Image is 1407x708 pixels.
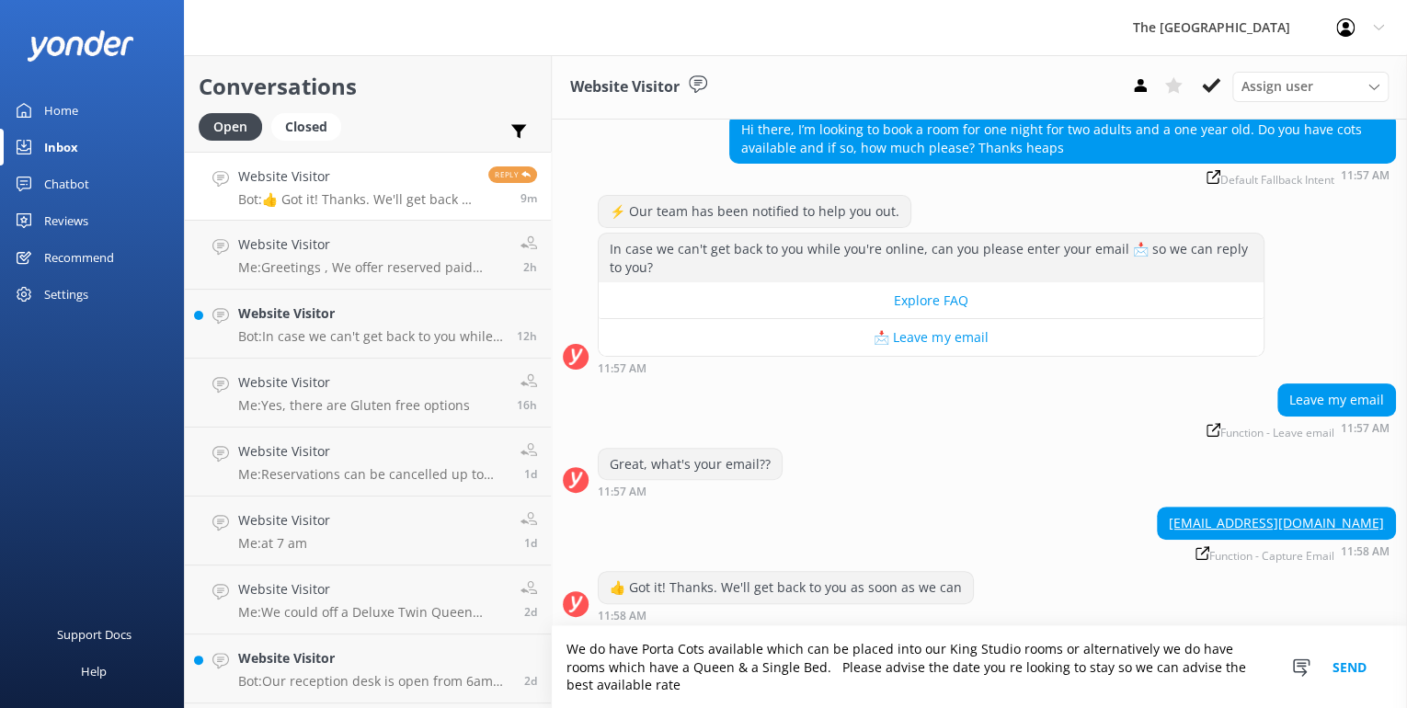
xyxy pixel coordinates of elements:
a: Website VisitorMe:at 7 am1d [185,497,551,565]
div: ⚡ Our team has been notified to help you out. [599,196,910,227]
h4: Website Visitor [238,648,510,668]
strong: 11:57 AM [598,363,646,374]
div: Chatbot [44,166,89,202]
button: Send [1315,626,1384,708]
h3: Website Visitor [570,75,680,99]
span: Function - Capture Email [1195,546,1334,562]
div: 11:57am 11-Aug-2025 (UTC +12:00) Pacific/Auckland [598,485,783,497]
div: Inbox [44,129,78,166]
button: 📩 Leave my email [599,319,1264,356]
span: Assign user [1241,76,1313,97]
div: Support Docs [57,616,132,653]
h4: Website Visitor [238,579,507,600]
div: 11:58am 11-Aug-2025 (UTC +12:00) Pacific/Auckland [598,609,974,622]
h4: Website Visitor [238,372,470,393]
div: Reviews [44,202,88,239]
div: Help [81,653,107,690]
p: Bot: Our reception desk is open from 6am until 11.30pm daily. After hours we have a night [PERSON... [238,673,510,690]
strong: 11:57 AM [1341,423,1390,439]
div: 11:57am 11-Aug-2025 (UTC +12:00) Pacific/Auckland [598,361,1264,374]
a: [EMAIL_ADDRESS][DOMAIN_NAME] [1169,514,1384,531]
div: In case we can't get back to you while you're online, can you please enter your email 📩 so we can... [599,234,1264,282]
h4: Website Visitor [238,234,507,255]
strong: 11:57 AM [1341,170,1390,186]
h4: Website Visitor [238,303,503,324]
span: 06:33pm 08-Aug-2025 (UTC +12:00) Pacific/Auckland [524,673,537,689]
span: Reply [488,166,537,183]
button: Explore FAQ [599,282,1264,319]
p: Bot: 👍 Got it! Thanks. We'll get back to you as soon as we can [238,191,475,208]
span: Function - Leave email [1207,423,1334,439]
h2: Conversations [199,69,537,104]
span: 11:23pm 10-Aug-2025 (UTC +12:00) Pacific/Auckland [517,328,537,344]
div: Recommend [44,239,114,276]
div: Settings [44,276,88,313]
a: Closed [271,116,350,136]
div: 11:57am 11-Aug-2025 (UTC +12:00) Pacific/Auckland [1200,421,1396,439]
a: Website VisitorMe:Reservations can be cancelled up to 2pm the day prior to arrival.1d [185,428,551,497]
a: Website VisitorBot:In case we can't get back to you while you're online, can you please enter you... [185,290,551,359]
p: Me: Greetings , We offer reserved paid parking & limited paid EV charging stations at $30/day. In... [238,259,507,276]
img: yonder-white-logo.png [28,30,133,61]
span: 10:03am 11-Aug-2025 (UTC +12:00) Pacific/Auckland [523,259,537,275]
p: Bot: In case we can't get back to you while you're online, can you please enter your email 📩 so w... [238,328,503,345]
span: Default Fallback Intent [1207,170,1334,186]
div: Assign User [1232,72,1389,101]
h4: Website Visitor [238,510,330,531]
div: Hi there, I’m looking to book a room for one night for two adults and a one year old. Do you have... [730,114,1395,163]
div: 11:57am 11-Aug-2025 (UTC +12:00) Pacific/Auckland [729,168,1396,186]
span: 07:59pm 10-Aug-2025 (UTC +12:00) Pacific/Auckland [517,397,537,413]
a: Website VisitorBot:👍 Got it! Thanks. We'll get back to you as soon as we canReply9m [185,152,551,221]
p: Me: Yes, there are Gluten free options [238,397,470,414]
h4: Website Visitor [238,441,507,462]
a: Website VisitorMe:We could off a Deluxe Twin Queen Studio Room. Should you wish to book please ei... [185,565,551,634]
a: Website VisitorBot:Our reception desk is open from 6am until 11.30pm daily. After hours we have a... [185,634,551,703]
div: Leave my email [1278,384,1395,416]
a: Website VisitorMe:Yes, there are Gluten free options16h [185,359,551,428]
div: Great, what's your email?? [599,449,782,480]
strong: 11:58 AM [1341,546,1390,562]
div: 11:58am 11-Aug-2025 (UTC +12:00) Pacific/Auckland [1157,544,1396,562]
strong: 11:58 AM [598,611,646,622]
span: 11:54am 10-Aug-2025 (UTC +12:00) Pacific/Auckland [524,466,537,482]
p: Me: Reservations can be cancelled up to 2pm the day prior to arrival. [238,466,507,483]
h4: Website Visitor [238,166,475,187]
a: Open [199,116,271,136]
p: Me: at 7 am [238,535,330,552]
div: Closed [271,113,341,141]
div: 👍 Got it! Thanks. We'll get back to you as soon as we can [599,572,973,603]
p: Me: We could off a Deluxe Twin Queen Studio Room. Should you wish to book please either visit our... [238,604,507,621]
div: Open [199,113,262,141]
a: Website VisitorMe:Greetings , We offer reserved paid parking & limited paid EV charging stations ... [185,221,551,290]
span: 11:55am 09-Aug-2025 (UTC +12:00) Pacific/Auckland [524,604,537,620]
strong: 11:57 AM [598,486,646,497]
span: 05:59am 10-Aug-2025 (UTC +12:00) Pacific/Auckland [524,535,537,551]
span: 11:58am 11-Aug-2025 (UTC +12:00) Pacific/Auckland [520,190,537,206]
div: Home [44,92,78,129]
textarea: We do have Porta Cots available which can be placed into our King Studio rooms or alternatively w... [552,626,1407,708]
